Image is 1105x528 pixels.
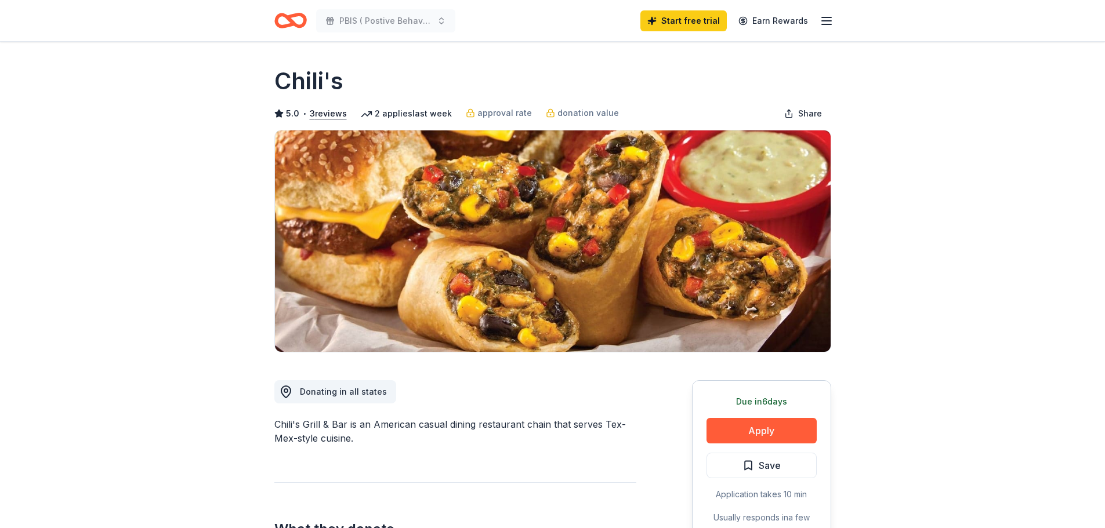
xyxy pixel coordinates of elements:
[361,107,452,121] div: 2 applies last week
[302,109,306,118] span: •
[477,106,532,120] span: approval rate
[274,65,343,97] h1: Chili's
[546,106,619,120] a: donation value
[640,10,727,31] a: Start free trial
[339,14,432,28] span: PBIS ( Postive Behavior Interventions)
[275,130,831,352] img: Image for Chili's
[316,9,455,32] button: PBIS ( Postive Behavior Interventions)
[274,417,636,445] div: Chili's Grill & Bar is an American casual dining restaurant chain that serves Tex-Mex-style cuisine.
[707,395,817,409] div: Due in 6 days
[775,102,831,125] button: Share
[310,107,347,121] button: 3reviews
[707,418,817,443] button: Apply
[707,453,817,478] button: Save
[300,387,387,396] span: Donating in all states
[731,10,815,31] a: Earn Rewards
[274,7,307,34] a: Home
[286,107,299,121] span: 5.0
[466,106,532,120] a: approval rate
[557,106,619,120] span: donation value
[798,107,822,121] span: Share
[707,487,817,501] div: Application takes 10 min
[759,458,781,473] span: Save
